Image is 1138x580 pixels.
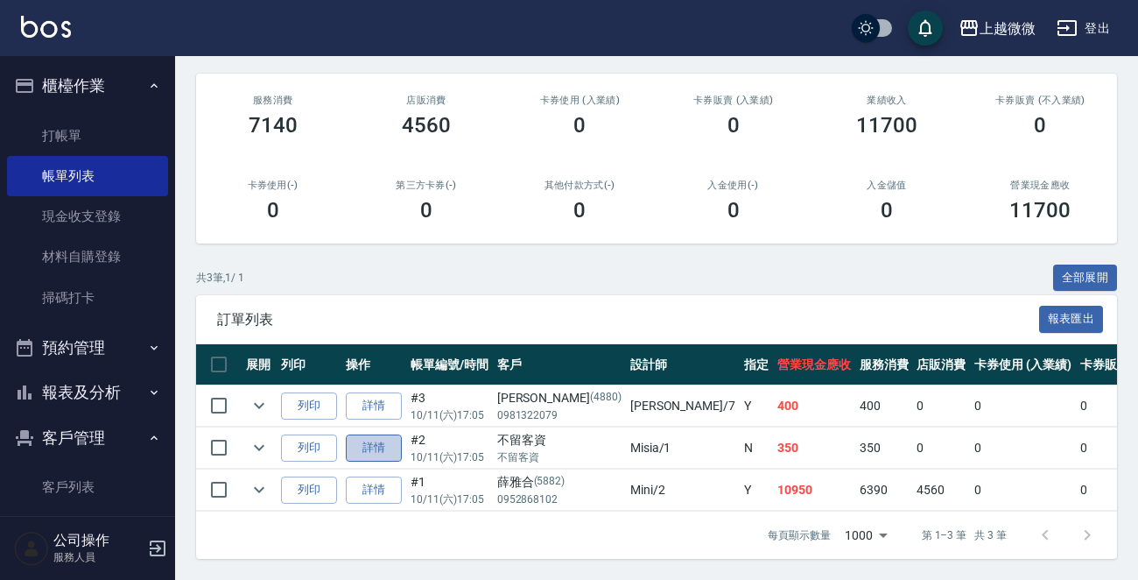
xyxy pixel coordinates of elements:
button: 櫃檯作業 [7,63,168,109]
button: expand row [246,393,272,419]
td: 6390 [855,470,913,511]
div: 上越微微 [980,18,1036,39]
th: 展開 [242,344,277,385]
h3: 0 [1034,113,1046,138]
td: #1 [406,470,493,511]
h3: 11700 [1009,198,1071,223]
h2: 業績收入 [831,95,942,106]
p: (4880) [590,389,622,407]
h2: 卡券販賣 (不入業績) [985,95,1096,106]
td: Mini /2 [626,470,740,511]
h3: 0 [727,113,740,138]
td: #3 [406,385,493,427]
button: 全部展開 [1053,265,1118,292]
td: #2 [406,428,493,469]
td: 0 [912,428,970,469]
h2: 入金儲值 [831,180,942,191]
td: Y [740,470,773,511]
td: 10950 [773,470,855,511]
a: 詳情 [346,393,402,420]
h3: 0 [573,198,586,223]
p: 0952868102 [497,492,622,507]
th: 店販消費 [912,344,970,385]
td: 0 [912,385,970,427]
button: expand row [246,435,272,461]
h2: 其他付款方式(-) [524,180,636,191]
p: 每頁顯示數量 [768,527,831,543]
h3: 服務消費 [217,95,328,106]
h2: 卡券使用(-) [217,180,328,191]
button: 列印 [281,393,337,420]
p: 10/11 (六) 17:05 [411,449,488,465]
p: 服務人員 [53,549,143,565]
button: 列印 [281,477,337,504]
h2: 店販消費 [370,95,481,106]
h3: 7140 [249,113,298,138]
th: 客戶 [493,344,626,385]
td: 400 [773,385,855,427]
h2: 營業現金應收 [985,180,1096,191]
a: 現金收支登錄 [7,196,168,237]
a: 詳情 [346,435,402,462]
div: 1000 [838,512,894,559]
a: 卡券管理 [7,508,168,548]
h2: 卡券使用 (入業績) [524,95,636,106]
th: 營業現金應收 [773,344,855,385]
th: 卡券使用 (入業績) [970,344,1076,385]
button: expand row [246,477,272,503]
h3: 0 [727,198,740,223]
th: 帳單編號/時間 [406,344,493,385]
h3: 0 [881,198,893,223]
td: N [740,428,773,469]
button: 報表匯出 [1039,306,1104,333]
a: 詳情 [346,477,402,504]
h2: 卡券販賣 (入業績) [678,95,789,106]
button: 報表及分析 [7,370,168,415]
div: 薛雅合 [497,473,622,492]
button: 列印 [281,435,337,462]
button: 登出 [1050,12,1117,45]
h3: 0 [420,198,432,223]
img: Person [14,531,49,566]
button: 上越微微 [952,11,1043,46]
a: 掃碼打卡 [7,278,168,318]
button: 預約管理 [7,325,168,371]
div: [PERSON_NAME] [497,389,622,407]
button: 客戶管理 [7,415,168,461]
h2: 入金使用(-) [678,180,789,191]
a: 材料自購登錄 [7,237,168,277]
h3: 4560 [402,113,451,138]
td: 350 [773,428,855,469]
td: [PERSON_NAME] /7 [626,385,740,427]
th: 指定 [740,344,773,385]
p: 共 3 筆, 1 / 1 [196,270,244,286]
th: 設計師 [626,344,740,385]
span: 訂單列表 [217,311,1039,329]
td: Y [740,385,773,427]
th: 列印 [277,344,341,385]
h3: 0 [573,113,586,138]
p: 第 1–3 筆 共 3 筆 [922,527,1007,543]
td: 400 [855,385,913,427]
td: 0 [970,470,1076,511]
td: 0 [970,385,1076,427]
h5: 公司操作 [53,532,143,549]
th: 服務消費 [855,344,913,385]
p: (5882) [534,473,565,492]
h2: 第三方卡券(-) [370,180,481,191]
a: 帳單列表 [7,156,168,196]
a: 客戶列表 [7,467,168,507]
th: 操作 [341,344,406,385]
td: 350 [855,428,913,469]
td: 4560 [912,470,970,511]
a: 打帳單 [7,116,168,156]
td: 0 [970,428,1076,469]
a: 報表匯出 [1039,310,1104,327]
p: 10/11 (六) 17:05 [411,407,488,423]
div: 不留客資 [497,431,622,449]
p: 10/11 (六) 17:05 [411,492,488,507]
button: save [908,11,943,46]
h3: 11700 [856,113,917,138]
td: Misia /1 [626,428,740,469]
h3: 0 [267,198,279,223]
